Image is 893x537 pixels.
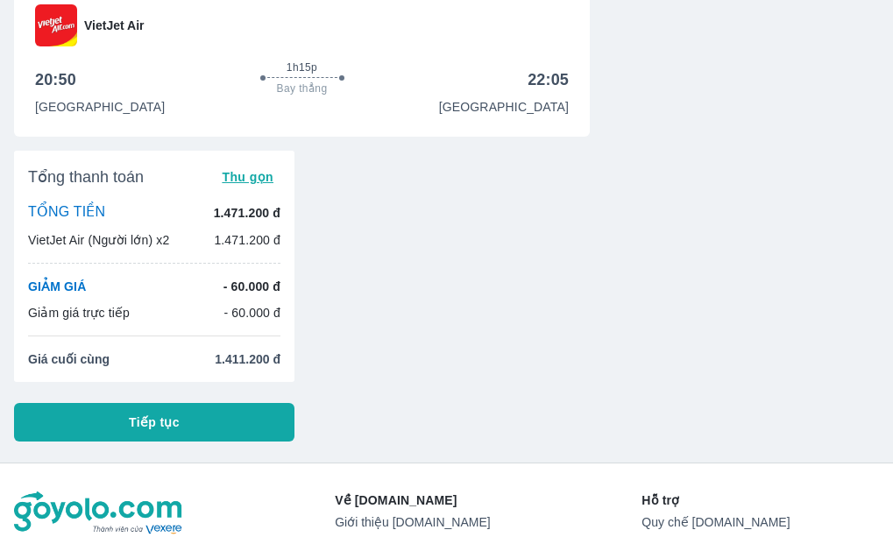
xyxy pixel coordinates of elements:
p: - 60.000 đ [223,304,280,321]
span: Giá cuối cùng [28,350,110,368]
p: TỔNG TIỀN [28,203,105,223]
h6: 20:50 [35,69,76,90]
a: Giới thiệu [DOMAIN_NAME] [335,515,490,529]
span: Bay thẳng [277,81,328,95]
p: Giảm giá trực tiếp [28,304,130,321]
span: Tổng thanh toán [28,166,144,187]
p: Hỗ trợ [641,491,879,509]
h6: 22:05 [528,69,569,90]
button: Thu gọn [215,165,280,189]
span: 1h15p [287,60,317,74]
p: GIẢM GIÁ [28,278,86,295]
span: VietJet Air [84,17,144,34]
p: 1.471.200 đ [214,231,280,249]
p: Về [DOMAIN_NAME] [335,491,490,509]
span: 1.411.200 đ [215,350,280,368]
button: Tiếp tục [14,403,294,442]
img: logo [14,491,184,535]
p: 1.471.200 đ [214,204,280,222]
p: VietJet Air (Người lớn) x2 [28,231,169,249]
span: Thu gọn [222,170,273,184]
p: [GEOGRAPHIC_DATA] [439,98,569,116]
span: Tiếp tục [129,413,180,431]
p: - 60.000 đ [223,278,280,295]
a: Quy chế [DOMAIN_NAME] [641,515,879,529]
p: [GEOGRAPHIC_DATA] [35,98,165,116]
